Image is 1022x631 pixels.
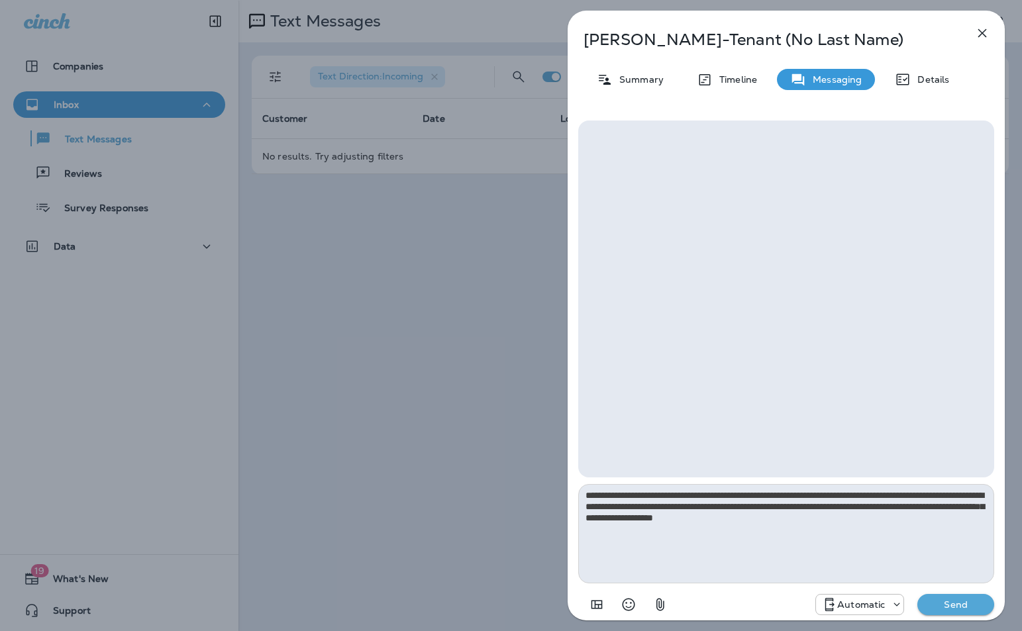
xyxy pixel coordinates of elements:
button: Select an emoji [615,591,642,618]
p: Summary [613,74,664,85]
button: Send [917,594,994,615]
p: Send [928,599,984,610]
p: Timeline [713,74,757,85]
p: Automatic [837,599,885,610]
p: Messaging [806,74,862,85]
p: Details [911,74,949,85]
button: Add in a premade template [584,591,610,618]
p: [PERSON_NAME]-Tenant (No Last Name) [584,30,945,49]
